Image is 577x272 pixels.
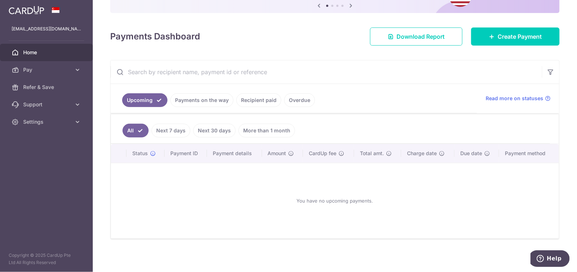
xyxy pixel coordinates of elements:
[397,32,445,41] span: Download Report
[111,60,542,84] input: Search by recipient name, payment id or reference
[531,250,570,268] iframe: Opens a widget where you can find more information
[151,124,190,137] a: Next 7 days
[238,124,295,137] a: More than 1 month
[268,150,286,157] span: Amount
[407,150,437,157] span: Charge date
[12,25,81,33] p: [EMAIL_ADDRESS][DOMAIN_NAME]
[471,27,560,46] a: Create Payment
[309,150,336,157] span: CardUp fee
[23,66,71,73] span: Pay
[9,6,44,14] img: CardUp
[170,93,233,107] a: Payments on the way
[486,95,551,102] a: Read more on statuses
[165,144,207,163] th: Payment ID
[122,93,167,107] a: Upcoming
[236,93,281,107] a: Recipient paid
[499,144,559,163] th: Payment method
[23,84,71,91] span: Refer & Save
[23,118,71,126] span: Settings
[360,150,384,157] span: Total amt.
[207,144,262,163] th: Payment details
[110,30,200,43] h4: Payments Dashboard
[486,95,543,102] span: Read more on statuses
[120,169,550,233] div: You have no upcoming payments.
[370,27,462,46] a: Download Report
[193,124,236,137] a: Next 30 days
[123,124,149,137] a: All
[460,150,482,157] span: Due date
[132,150,148,157] span: Status
[284,93,315,107] a: Overdue
[23,49,71,56] span: Home
[498,32,542,41] span: Create Payment
[23,101,71,108] span: Support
